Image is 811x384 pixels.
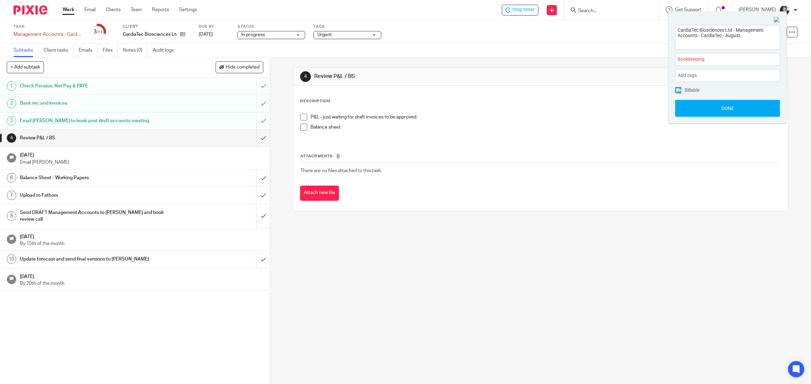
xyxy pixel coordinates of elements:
[96,30,102,34] small: /11
[739,6,776,13] p: [PERSON_NAME]
[199,24,229,29] label: Due by
[93,28,102,36] div: 3
[123,24,190,29] label: Client
[577,8,638,14] input: Search
[300,99,330,104] p: Description
[14,24,81,29] label: Task
[123,44,148,57] a: Notes (0)
[7,99,16,108] div: 2
[311,124,781,131] p: Balance sheet
[123,31,177,38] p: CardiaTec Biosciences Ltd
[678,70,700,81] span: Add tags
[84,6,96,13] a: Email
[676,88,681,93] img: checked.png
[300,154,333,158] span: Attachments
[317,32,332,37] span: Urgent
[774,17,780,23] img: Close
[314,73,555,80] h1: Review P&L / BS
[20,81,173,91] h1: Check Pension, Net Pay & PAYE
[131,6,142,13] a: Team
[20,173,173,183] h1: Balance Sheet - Working Papers
[20,254,173,264] h1: Update forecast and send final versions to [PERSON_NAME]
[502,5,538,16] div: CardiaTec Biosciences Ltd - Management Accounts - CardiaTec - August
[241,32,265,37] span: In progress
[106,6,121,13] a: Clients
[152,6,169,13] a: Reports
[7,254,16,264] div: 10
[20,232,263,240] h1: [DATE]
[179,6,197,13] a: Settings
[14,31,81,38] div: Management Accounts - CardiaTec - August
[314,24,381,29] label: Tags
[63,6,74,13] a: Work
[20,159,263,166] p: Email [PERSON_NAME]
[20,133,173,143] h1: Review P&L / BS
[300,71,311,82] div: 4
[7,81,16,91] div: 1
[7,61,44,73] button: + Add subtask
[7,133,16,143] div: 4
[20,280,263,287] p: By 20th of the month
[7,116,16,126] div: 3
[226,65,260,70] span: Hide completed
[512,6,535,13] span: Stop timer
[153,44,179,57] a: Audit logs
[20,98,173,108] h1: Bank rec and invoices
[7,173,16,183] div: 6
[300,186,339,201] button: Attach new file
[199,32,213,37] span: [DATE]
[20,240,263,247] p: By 15th of the month
[675,25,780,47] textarea: CardiaTec Biosciences Ltd - Management Accounts - CardiaTec - August
[216,61,263,73] button: Hide completed
[20,116,173,126] h1: Email [PERSON_NAME] to book post draft accounts meeting
[103,44,118,57] a: Files
[678,56,763,63] span: Bookkeeping
[311,114,781,120] p: P&L - just waiting for draft invoices to be approved.
[20,190,173,200] h1: Upload to Fathom
[300,168,382,173] span: There are no files attached to this task.
[20,208,173,225] h1: Send DRAFT Management Accounts to [PERSON_NAME] and book review call
[20,150,263,159] h1: [DATE]
[44,44,74,57] a: Client tasks
[14,44,39,57] a: Subtasks
[238,24,305,29] label: Status
[79,44,98,57] a: Emails
[779,5,790,16] img: barbara-raine-.jpg
[7,191,16,200] div: 7
[14,5,47,15] img: Pixie
[675,100,780,117] button: Done
[7,211,16,221] div: 8
[675,7,701,12] span: Get Support
[685,88,699,92] span: Billable
[20,272,263,280] h1: [DATE]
